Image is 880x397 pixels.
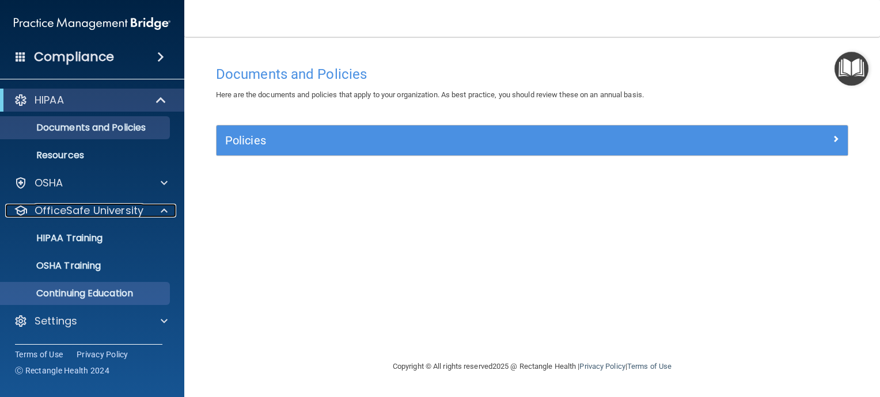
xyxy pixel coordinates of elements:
[14,176,168,190] a: OSHA
[15,365,109,376] span: Ⓒ Rectangle Health 2024
[14,12,170,35] img: PMB logo
[77,349,128,360] a: Privacy Policy
[7,122,165,133] p: Documents and Policies
[14,204,168,217] a: OfficeSafe University
[216,90,644,99] span: Here are the documents and policies that apply to your organization. As best practice, you should...
[225,131,839,150] a: Policies
[835,52,868,86] button: Open Resource Center
[322,348,742,385] div: Copyright © All rights reserved 2025 @ Rectangle Health | |
[14,314,168,328] a: Settings
[7,260,101,272] p: OSHA Training
[7,150,165,161] p: Resources
[35,176,63,190] p: OSHA
[579,362,625,371] a: Privacy Policy
[35,93,64,107] p: HIPAA
[7,288,165,299] p: Continuing Education
[35,204,143,217] p: OfficeSafe University
[14,93,167,107] a: HIPAA
[7,232,103,244] p: HIPAA Training
[216,67,848,82] h4: Documents and Policies
[627,362,672,371] a: Terms of Use
[35,314,77,328] p: Settings
[34,49,114,65] h4: Compliance
[15,349,63,360] a: Terms of Use
[225,134,681,147] h5: Policies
